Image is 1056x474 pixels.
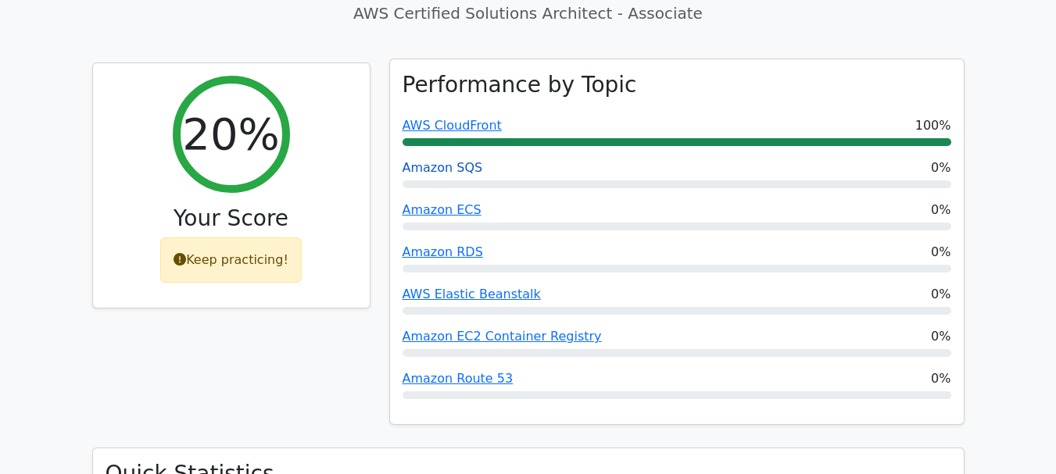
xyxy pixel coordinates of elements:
[931,369,950,388] span: 0%
[915,116,951,135] span: 100%
[403,72,637,98] h3: Performance by Topic
[403,371,514,386] a: Amazon Route 53
[403,329,602,344] a: Amazon EC2 Container Registry
[106,205,357,232] h3: Your Score
[403,244,483,259] a: Amazon RDS
[403,160,483,175] a: Amazon SQS
[160,237,302,283] div: Keep practicing!
[403,287,541,301] a: AWS Elastic Beanstalk
[182,108,279,160] h2: 20%
[931,201,950,219] span: 0%
[931,285,950,304] span: 0%
[931,327,950,346] span: 0%
[403,118,502,133] a: AWS CloudFront
[403,202,481,217] a: Amazon ECS
[92,2,965,25] p: AWS Certified Solutions Architect - Associate
[931,243,950,262] span: 0%
[931,159,950,177] span: 0%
